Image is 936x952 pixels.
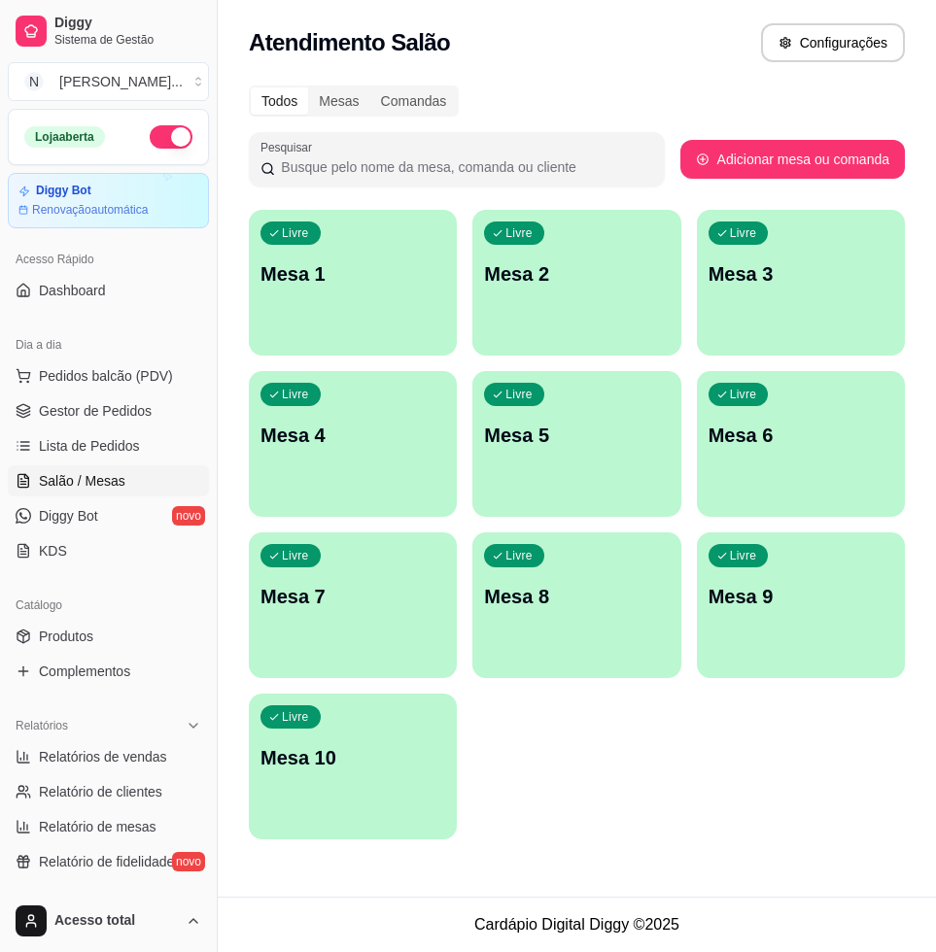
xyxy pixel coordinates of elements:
span: N [24,72,44,91]
span: Sistema de Gestão [54,32,201,48]
p: Livre [730,225,757,241]
p: Livre [282,709,309,725]
article: Renovação automática [32,202,148,218]
button: LivreMesa 4 [249,371,457,517]
span: Complementos [39,662,130,681]
p: Mesa 4 [260,422,445,449]
button: Alterar Status [150,125,192,149]
a: Relatório de clientes [8,776,209,807]
p: Mesa 2 [484,260,669,288]
span: Dashboard [39,281,106,300]
a: Salão / Mesas [8,465,209,496]
div: Catálogo [8,590,209,621]
button: LivreMesa 7 [249,532,457,678]
p: Livre [730,548,757,563]
button: LivreMesa 3 [697,210,905,356]
a: Dashboard [8,275,209,306]
button: Adicionar mesa ou comanda [680,140,905,179]
a: Complementos [8,656,209,687]
div: Dia a dia [8,329,209,360]
span: Gestor de Pedidos [39,401,152,421]
span: Pedidos balcão (PDV) [39,366,173,386]
a: DiggySistema de Gestão [8,8,209,54]
footer: Cardápio Digital Diggy © 2025 [218,897,936,952]
button: LivreMesa 10 [249,694,457,839]
button: LivreMesa 8 [472,532,680,678]
button: LivreMesa 6 [697,371,905,517]
div: Comandas [370,87,458,115]
a: Diggy Botnovo [8,500,209,531]
h2: Atendimento Salão [249,27,450,58]
span: Relatórios [16,718,68,733]
p: Mesa 1 [260,260,445,288]
article: Diggy Bot [36,184,91,198]
p: Livre [282,225,309,241]
a: KDS [8,535,209,566]
span: Acesso total [54,912,178,930]
p: Mesa 7 [260,583,445,610]
span: Produtos [39,627,93,646]
a: Relatório de mesas [8,811,209,842]
label: Pesquisar [260,139,319,155]
button: Pedidos balcão (PDV) [8,360,209,391]
span: Diggy [54,15,201,32]
span: Relatório de fidelidade [39,852,174,871]
a: Gestor de Pedidos [8,395,209,426]
p: Mesa 5 [484,422,669,449]
a: Lista de Pedidos [8,430,209,461]
a: Produtos [8,621,209,652]
button: Select a team [8,62,209,101]
p: Livre [730,387,757,402]
button: Configurações [761,23,905,62]
p: Livre [505,548,533,563]
p: Mesa 10 [260,744,445,771]
div: Mesas [308,87,369,115]
p: Livre [282,387,309,402]
div: Acesso Rápido [8,244,209,275]
button: LivreMesa 2 [472,210,680,356]
a: Relatórios de vendas [8,741,209,772]
span: Relatórios de vendas [39,747,167,766]
p: Livre [282,548,309,563]
p: Livre [505,225,533,241]
span: Relatório de mesas [39,817,156,836]
button: Acesso total [8,898,209,944]
button: LivreMesa 9 [697,532,905,678]
div: [PERSON_NAME] ... [59,72,183,91]
p: Mesa 9 [709,583,893,610]
div: Loja aberta [24,126,105,148]
p: Mesa 6 [709,422,893,449]
p: Mesa 8 [484,583,669,610]
span: Lista de Pedidos [39,436,140,456]
span: KDS [39,541,67,561]
input: Pesquisar [275,157,652,177]
span: Salão / Mesas [39,471,125,491]
div: Todos [251,87,308,115]
span: Diggy Bot [39,506,98,526]
span: Relatório de clientes [39,782,162,801]
p: Livre [505,387,533,402]
a: Diggy BotRenovaçãoautomática [8,173,209,228]
a: Relatório de fidelidadenovo [8,846,209,877]
p: Mesa 3 [709,260,893,288]
button: LivreMesa 5 [472,371,680,517]
button: LivreMesa 1 [249,210,457,356]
